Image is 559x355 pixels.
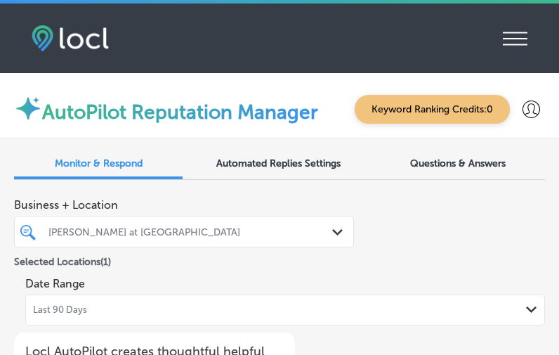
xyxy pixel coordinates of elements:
label: AutoPilot Reputation Manager [42,101,318,124]
span: Questions & Answers [410,157,506,169]
span: Automated Replies Settings [216,157,341,169]
img: autopilot-icon [14,94,42,122]
div: [PERSON_NAME] at [GEOGRAPHIC_DATA] [48,226,334,238]
label: Date Range [25,277,85,290]
span: Keyword Ranking Credits: 0 [355,95,510,124]
span: Business + Location [14,198,354,212]
img: fda3e92497d09a02dc62c9cd864e3231.png [32,25,109,51]
p: Selected Locations ( 1 ) [14,250,111,268]
span: Monitor & Respond [55,157,143,169]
